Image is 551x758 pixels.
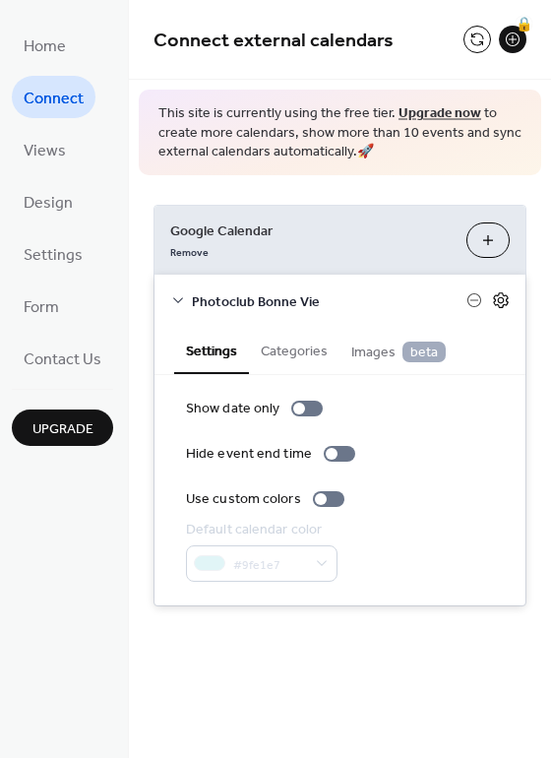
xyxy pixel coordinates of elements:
span: Form [24,292,59,323]
div: Hide event end time [186,444,312,465]
span: Design [24,188,73,219]
span: Images [351,342,446,363]
a: Form [12,284,71,327]
span: Home [24,32,66,62]
span: Photoclub Bonne Vie [192,291,466,312]
a: Home [12,24,78,66]
span: Views [24,136,66,166]
span: This site is currently using the free tier. to create more calendars, show more than 10 events an... [158,104,521,162]
span: Connect [24,84,84,114]
span: Contact Us [24,345,101,375]
button: Images beta [339,327,458,373]
button: Settings [174,327,249,374]
span: Upgrade [32,419,93,440]
a: Contact Us [12,337,113,379]
a: Connect [12,76,95,118]
span: Remove [170,245,209,259]
span: Google Calendar [170,221,451,241]
div: Default calendar color [186,520,334,540]
a: Views [12,128,78,170]
a: Settings [12,232,94,275]
button: Categories [249,327,339,372]
button: Upgrade [12,410,113,446]
a: Upgrade now [398,100,481,127]
span: Connect external calendars [153,22,394,60]
div: Show date only [186,399,279,419]
span: beta [402,342,446,362]
span: Settings [24,240,83,271]
a: Design [12,180,85,222]
div: Use custom colors [186,489,301,510]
